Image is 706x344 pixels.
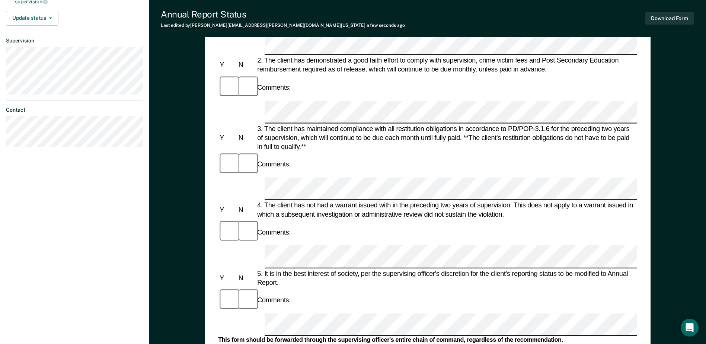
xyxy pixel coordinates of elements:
[256,296,292,305] div: Comments:
[218,61,237,70] div: Y
[256,228,292,237] div: Comments:
[645,12,694,25] button: Download Form
[218,206,237,214] div: Y
[237,206,255,214] div: N
[256,56,637,74] div: 2. The client has demonstrated a good faith effort to comply with supervision, crime victim fees ...
[237,273,255,282] div: N
[256,269,637,287] div: 5. It is in the best interest of society, per the supervising officer's discretion for the client...
[256,201,637,219] div: 4. The client has not had a warrant issued with in the preceding two years of supervision. This d...
[218,273,237,282] div: Y
[256,160,292,169] div: Comments:
[256,83,292,92] div: Comments:
[367,23,405,28] span: a few seconds ago
[6,107,143,113] dt: Contact
[237,133,255,142] div: N
[161,9,405,20] div: Annual Report Status
[6,11,58,26] button: Update status
[6,38,143,44] dt: Supervision
[218,133,237,142] div: Y
[681,319,699,337] div: Open Intercom Messenger
[256,124,637,151] div: 3. The client has maintained compliance with all restitution obligations in accordance to PD/POP-...
[161,23,405,28] div: Last edited by [PERSON_NAME][EMAIL_ADDRESS][PERSON_NAME][DOMAIN_NAME][US_STATE]
[237,61,255,70] div: N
